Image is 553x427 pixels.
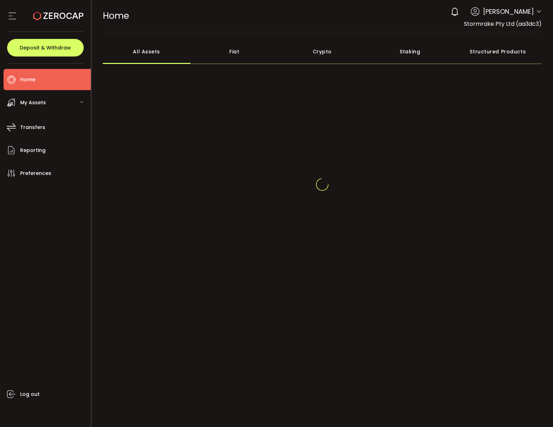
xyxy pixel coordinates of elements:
span: Log out [20,389,40,399]
span: Deposit & Withdraw [20,45,71,50]
div: Staking [366,39,454,64]
span: Stormrake Pty Ltd (aa3dc3) [464,20,542,28]
button: Deposit & Withdraw [7,39,84,57]
div: Crypto [278,39,366,64]
div: Fiat [190,39,278,64]
span: My Assets [20,98,46,108]
span: Home [103,10,129,22]
span: Home [20,75,35,85]
span: Preferences [20,168,51,179]
span: Transfers [20,122,45,133]
span: [PERSON_NAME] [483,7,534,16]
div: All Assets [103,39,191,64]
span: Reporting [20,145,46,156]
div: Structured Products [454,39,542,64]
